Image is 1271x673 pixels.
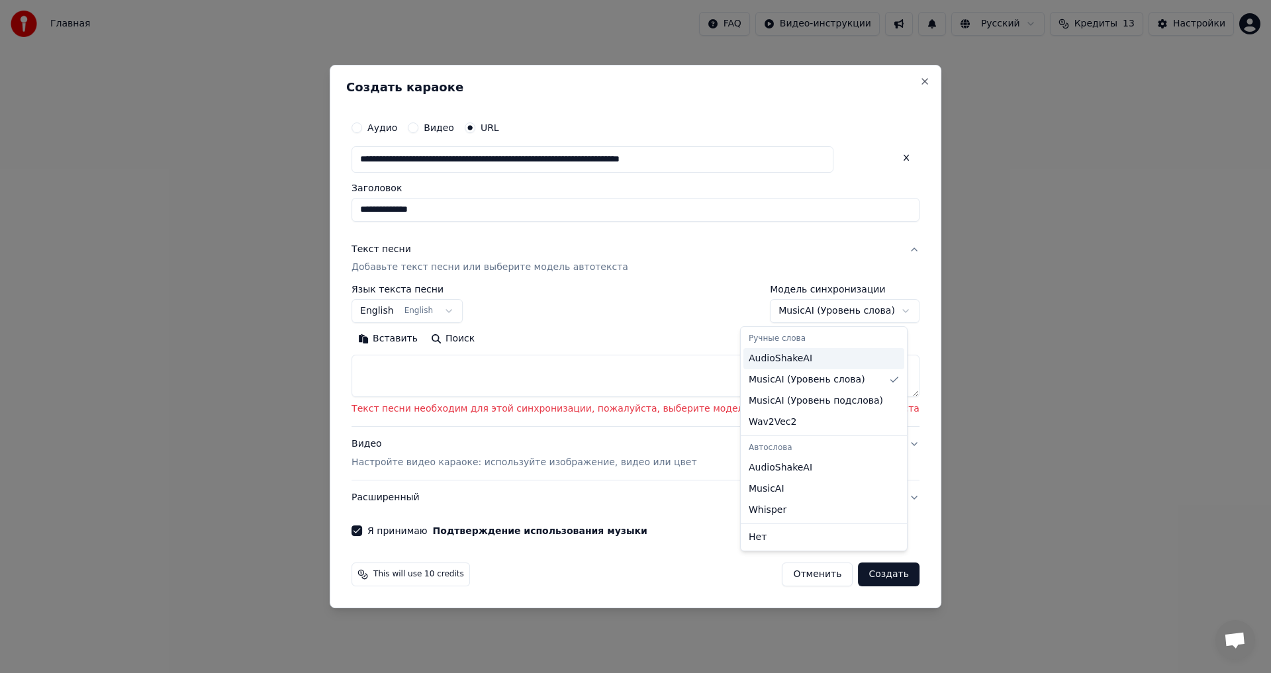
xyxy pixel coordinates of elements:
[749,461,812,474] span: AudioShakeAI
[749,416,796,429] span: Wav2Vec2
[749,482,784,496] span: MusicAI
[749,531,767,544] span: Нет
[743,330,904,348] div: Ручные слова
[749,373,865,386] span: MusicAI ( Уровень слова )
[749,504,786,517] span: Whisper
[743,439,904,457] div: Автослова
[749,352,812,365] span: AudioShakeAI
[749,394,883,408] span: MusicAI ( Уровень подслова )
